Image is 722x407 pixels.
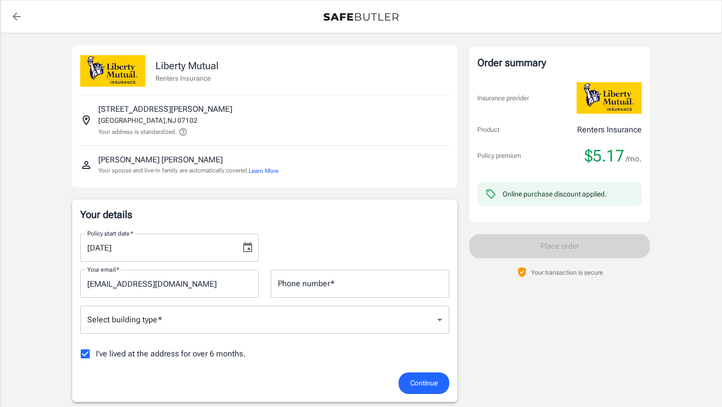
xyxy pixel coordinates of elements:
[98,166,278,175] p: Your spouse and live-in family are automatically covered.
[80,114,92,126] svg: Insured address
[271,270,449,298] input: Enter number
[98,127,176,136] p: Your address is standardized.
[399,372,449,394] button: Continue
[323,13,399,21] img: Back to quotes
[477,151,521,161] p: Policy premium
[98,115,198,125] p: [GEOGRAPHIC_DATA] , NJ 07102
[96,348,246,360] span: I've lived at the address for over 6 months.
[87,265,119,274] label: Your email
[531,268,603,277] p: Your transaction is secure
[7,7,27,27] a: back to quotes
[585,146,624,166] span: $5.17
[477,125,499,135] p: Product
[477,55,642,70] div: Order summary
[410,377,438,389] span: Continue
[80,159,92,171] svg: Insured person
[155,58,219,73] p: Liberty Mutual
[155,73,219,83] p: Renters Insurance
[577,82,642,114] img: Liberty Mutual
[80,55,145,87] img: Liberty Mutual
[98,154,223,166] p: [PERSON_NAME] [PERSON_NAME]
[80,270,259,298] input: Enter email
[80,208,449,222] p: Your details
[626,152,642,166] span: /mo.
[87,229,133,238] label: Policy start date
[502,189,607,199] div: Online purchase discount applied.
[238,238,258,258] button: Choose date, selected date is Sep 18, 2025
[477,93,529,103] p: Insurance provider
[80,234,234,262] input: MM/DD/YYYY
[98,103,232,115] p: [STREET_ADDRESS][PERSON_NAME]
[249,166,278,175] button: Learn More
[577,124,642,136] p: Renters Insurance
